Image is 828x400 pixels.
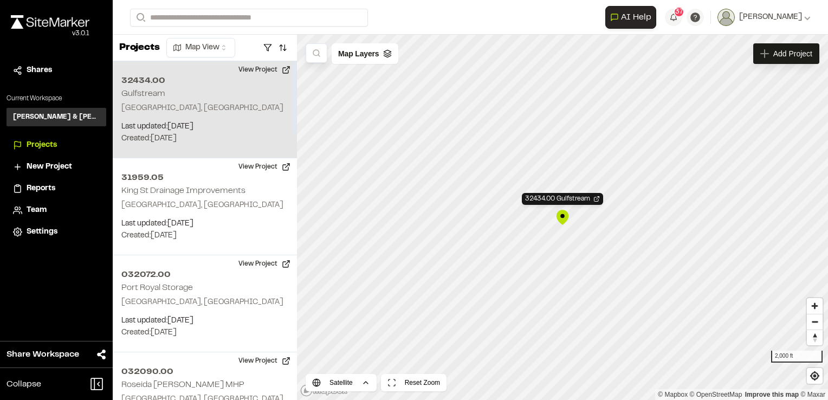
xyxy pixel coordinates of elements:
a: Shares [13,64,100,76]
button: Reset Zoom [381,374,447,391]
p: [GEOGRAPHIC_DATA], [GEOGRAPHIC_DATA] [121,199,288,211]
h2: 32434.00 [121,74,288,87]
button: Zoom in [807,298,823,314]
button: 37 [665,9,682,26]
span: Team [27,204,47,216]
p: Created: [DATE] [121,327,288,339]
p: Last updated: [DATE] [121,315,288,327]
p: Current Workspace [7,94,106,104]
h2: King St Drainage Improvements [121,187,245,195]
span: Projects [27,139,57,151]
a: Map feedback [745,391,799,398]
div: Map marker [554,209,571,225]
button: View Project [232,61,297,79]
p: [GEOGRAPHIC_DATA], [GEOGRAPHIC_DATA] [121,102,288,114]
button: Search [130,9,150,27]
p: Last updated: [DATE] [121,218,288,230]
a: New Project [13,161,100,173]
span: [PERSON_NAME] [739,11,802,23]
button: View Project [232,158,297,176]
a: Settings [13,226,100,238]
a: Mapbox logo [300,384,348,397]
button: View Project [232,255,297,273]
button: [PERSON_NAME] [717,9,811,26]
span: AI Help [621,11,651,24]
a: OpenStreetMap [690,391,742,398]
button: Reset bearing to north [807,330,823,345]
button: View Project [232,352,297,370]
button: Zoom out [807,314,823,330]
div: Open Project [522,193,603,205]
p: [GEOGRAPHIC_DATA], [GEOGRAPHIC_DATA] [121,296,288,308]
button: Satellite [306,374,377,391]
a: Maxar [800,391,825,398]
p: Projects [119,41,160,55]
p: Created: [DATE] [121,133,288,145]
span: Settings [27,226,57,238]
p: Created: [DATE] [121,230,288,242]
div: 2,000 ft [771,351,823,363]
a: Team [13,204,100,216]
span: Collapse [7,378,41,391]
div: Open AI Assistant [605,6,661,29]
span: New Project [27,161,72,173]
span: 37 [675,7,683,17]
p: Last updated: [DATE] [121,121,288,133]
span: Map Layers [338,48,379,60]
img: rebrand.png [11,15,89,29]
h2: 31959.05 [121,171,288,184]
h3: [PERSON_NAME] & [PERSON_NAME] Inc. [13,112,100,122]
span: Reports [27,183,55,195]
a: Projects [13,139,100,151]
div: Oh geez...please don't... [11,29,89,38]
h2: 032072.00 [121,268,288,281]
h2: 032090.00 [121,365,288,378]
a: Mapbox [658,391,688,398]
h2: Port Royal Storage [121,284,193,292]
span: Add Project [773,48,812,59]
img: User [717,9,735,26]
span: Shares [27,64,52,76]
h2: Gulfstream [121,90,165,98]
span: Share Workspace [7,348,79,361]
a: Reports [13,183,100,195]
h2: Roseida [PERSON_NAME] MHP [121,381,244,389]
button: Find my location [807,368,823,384]
button: Open AI Assistant [605,6,656,29]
